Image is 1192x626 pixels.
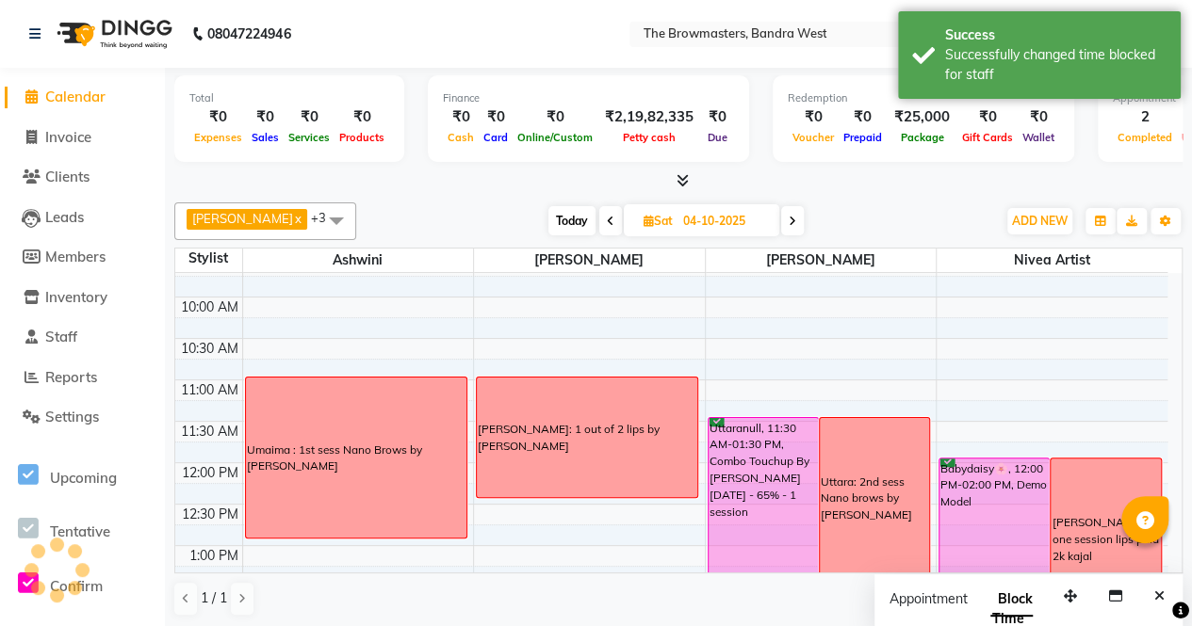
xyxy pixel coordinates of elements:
button: Close [1146,582,1173,611]
div: ₹0 [1018,106,1059,128]
span: Services [284,131,335,144]
div: ₹0 [335,106,389,128]
span: Upcoming [50,469,117,487]
div: Uttaranull, 11:30 AM-01:30 PM, Combo Touchup By [PERSON_NAME] [DATE] - 65% - 1 session [709,418,818,578]
a: Clients [5,167,160,188]
div: Uttara: 2nd sess Nano brows by [PERSON_NAME] [821,474,928,524]
img: logo [48,8,177,60]
span: Ashwini [243,249,474,272]
span: [PERSON_NAME] [706,249,937,272]
a: Members [5,247,160,268]
div: ₹0 [479,106,513,128]
div: 10:30 AM [177,339,242,359]
span: Package [896,131,949,144]
div: ₹0 [247,106,284,128]
div: ₹0 [513,106,597,128]
div: 10:00 AM [177,297,242,317]
a: Invoice [5,127,160,149]
span: [PERSON_NAME] [192,211,293,226]
div: Stylist [175,249,242,268]
span: Appointment [890,590,968,607]
a: Staff [5,327,160,348]
span: Card [479,131,513,144]
span: Sat [639,214,678,228]
input: 2025-10-04 [678,207,772,235]
a: Inventory [5,287,160,309]
div: 2 [1113,106,1177,128]
div: 12:00 PM [178,463,242,483]
span: Staff [45,328,77,345]
span: Reports [45,368,97,386]
span: Petty cash [618,131,680,144]
a: Reports [5,367,160,389]
div: ₹2,19,82,335 [597,106,701,128]
span: Sales [247,131,284,144]
span: Settings [45,408,99,425]
span: Nivea Artist [937,249,1168,272]
span: Tentative [50,522,110,540]
span: Invoice [45,128,91,146]
span: Leads [45,208,84,226]
span: +3 [311,210,340,225]
button: ADD NEW [1007,208,1072,234]
div: ₹0 [284,106,335,128]
div: ₹0 [839,106,887,128]
div: [PERSON_NAME]: one session lips paid 2k kajal [1052,514,1159,565]
div: ₹25,000 [887,106,957,128]
div: 1:00 PM [186,546,242,566]
div: Babydaisy🌸, 12:00 PM-02:00 PM, Demo Model [939,458,1049,619]
div: Finance [443,90,734,106]
span: Products [335,131,389,144]
div: Successfully changed time blocked for staff [945,45,1167,85]
span: Calendar [45,88,106,105]
span: Clients [45,168,90,185]
span: ADD NEW [1012,214,1068,228]
div: 11:30 AM [177,422,242,441]
div: ₹0 [443,106,479,128]
div: Success [945,25,1167,45]
span: Due [703,131,732,144]
span: Expenses [189,131,247,144]
span: [PERSON_NAME] [474,249,705,272]
span: Wallet [1018,131,1059,144]
span: Gift Cards [957,131,1018,144]
div: Total [189,90,389,106]
span: Members [45,248,106,265]
a: Calendar [5,87,160,108]
span: 1 / 1 [201,588,227,608]
span: Inventory [45,288,107,306]
div: 11:00 AM [177,380,242,400]
div: Redemption [788,90,1059,106]
a: Leads [5,207,160,229]
div: ₹0 [957,106,1018,128]
div: Umaima : 1st sess Nano Brows by [PERSON_NAME] [247,441,465,475]
a: x [293,211,302,226]
div: ₹0 [189,106,247,128]
div: ₹0 [701,106,734,128]
span: Cash [443,131,479,144]
b: 08047224946 [207,8,290,60]
div: [PERSON_NAME]: 1 out of 2 lips by [PERSON_NAME] [478,421,696,455]
span: Online/Custom [513,131,597,144]
span: Completed [1113,131,1177,144]
div: ₹0 [788,106,839,128]
span: Voucher [788,131,839,144]
a: Settings [5,407,160,428]
span: Today [548,206,596,235]
span: Prepaid [839,131,887,144]
div: 12:30 PM [178,505,242,524]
